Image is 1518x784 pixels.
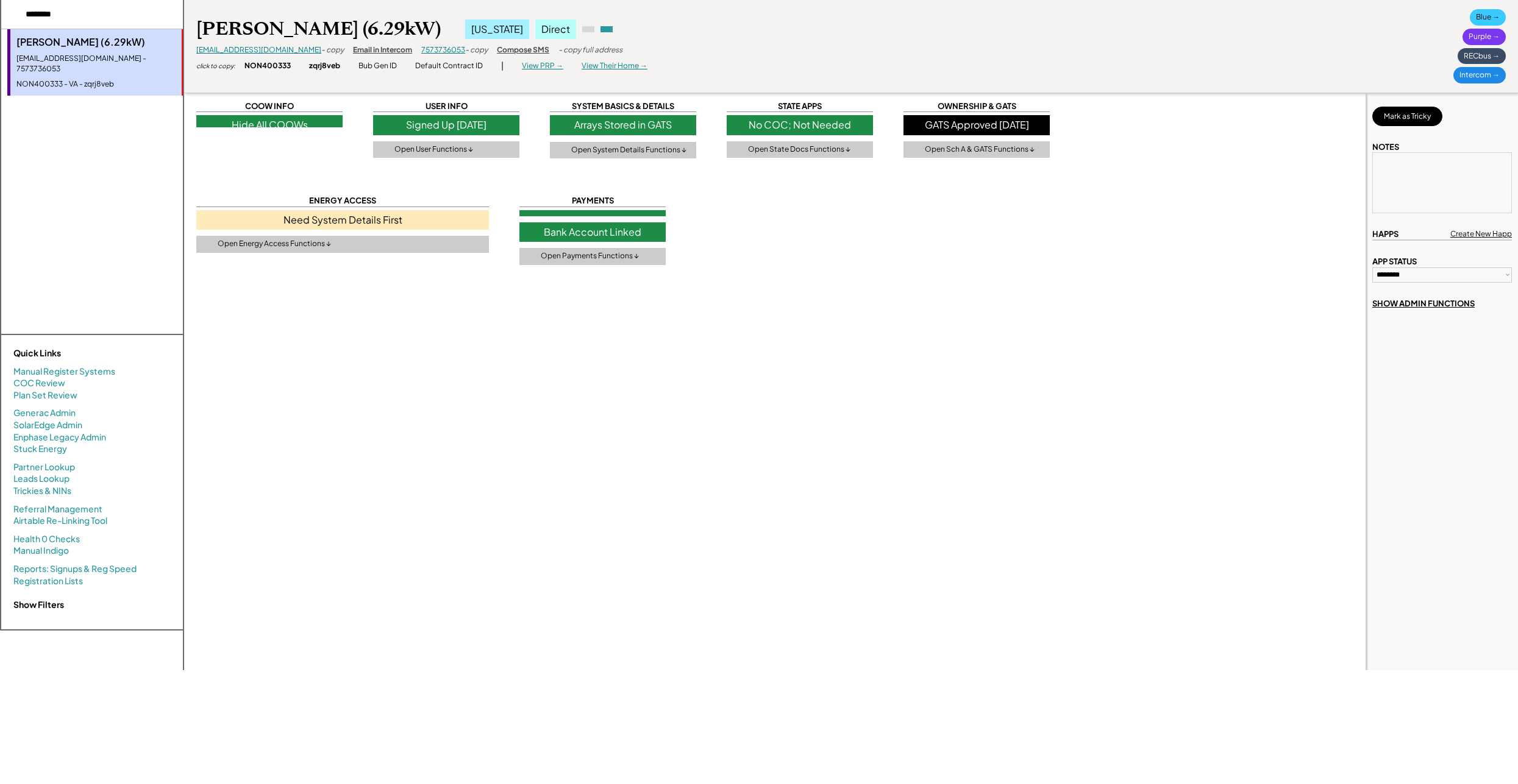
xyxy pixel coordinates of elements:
div: Hide All COOWs [196,115,343,135]
a: Airtable Re-Linking Tool [13,515,107,527]
a: [EMAIL_ADDRESS][DOMAIN_NAME] [196,45,321,54]
div: Bank Account Linked [519,222,666,242]
div: ENERGY ACCESS [196,195,489,207]
img: yH5BAEAAAAALAAAAAABAAEAAAIBRAA7 [376,144,388,155]
a: Reports: Signups & Reg Speed [13,563,137,575]
div: View Their Home → [582,61,647,71]
div: Quick Links [13,347,135,359]
a: COC Review [13,377,65,389]
div: | [501,60,504,72]
a: Health 0 Checks [13,533,80,545]
a: Leads Lookup [13,473,69,485]
div: Purple → [1463,29,1506,45]
a: Registration Lists [13,575,83,587]
div: - copy [321,45,344,55]
div: GATS Approved [DATE] [903,115,1050,135]
a: Stuck Energy [13,443,67,455]
div: APP STATUS [1372,256,1417,267]
div: Default Contract ID [415,61,483,71]
a: Referral Management [13,503,102,515]
div: View PRP → [522,61,563,71]
img: yH5BAEAAAAALAAAAAABAAEAAAIBRAA7 [553,145,565,156]
a: Plan Set Review [13,389,77,401]
div: Open System Details Functions ↓ [571,145,686,155]
div: click to copy: [196,62,235,70]
div: PAYMENTS [519,195,666,207]
div: Bub Gen ID [358,61,397,71]
div: Create New Happ [1450,229,1512,239]
div: USER INFO [373,101,519,112]
div: Need System Details First [196,210,489,230]
div: Compose SMS [497,45,549,55]
div: COOW INFO [196,101,343,112]
div: [EMAIL_ADDRESS][DOMAIN_NAME] - 7573736053 [16,54,176,74]
div: [PERSON_NAME] (6.29kW) [16,35,176,49]
a: Partner Lookup [13,461,75,473]
div: [PERSON_NAME] (6.29kW) [196,17,441,41]
div: NON400333 [244,61,291,71]
div: Direct [535,19,576,39]
a: Trickies & NINs [13,485,71,497]
div: SHOW ADMIN FUNCTIONS [1372,298,1475,309]
a: Enphase Legacy Admin [13,431,106,443]
div: Arrays Stored in GATS [550,115,696,135]
img: yH5BAEAAAAALAAAAAABAAEAAAIBRAA7 [730,144,742,155]
div: [US_STATE] [465,19,529,39]
div: Intercom → [1453,67,1506,83]
div: Signed Up [DATE] [373,115,519,135]
img: yH5BAEAAAAALAAAAAABAAEAAAIBRAA7 [199,239,212,250]
div: zqrj8veb [309,61,340,71]
div: No COC; Not Needed [727,115,873,135]
div: HAPPS [1372,228,1399,239]
img: yH5BAEAAAAALAAAAAABAAEAAAIBRAA7 [522,251,535,262]
div: Open Payments Functions ↓ [541,251,639,261]
div: Blue → [1470,9,1506,26]
a: 7573736053 [421,45,465,54]
div: Email in Intercom [353,45,412,55]
div: Open State Docs Functions ↓ [748,144,850,155]
a: Manual Indigo [13,545,69,557]
div: SYSTEM BASICS & DETAILS [550,101,696,112]
div: OWNERSHIP & GATS [903,101,1050,112]
div: - copy full address [558,45,622,55]
button: Mark as Tricky [1372,107,1442,126]
div: - copy [465,45,488,55]
div: STATE APPS [727,101,873,112]
div: Open Energy Access Functions ↓ [218,239,331,249]
a: Manual Register Systems [13,366,115,378]
div: Open Sch A & GATS Functions ↓ [925,144,1035,155]
img: yH5BAEAAAAALAAAAAABAAEAAAIBRAA7 [907,144,919,155]
div: Open User Functions ↓ [394,144,473,155]
strong: Show Filters [13,599,64,610]
div: RECbus → [1458,48,1506,65]
a: Generac Admin [13,407,76,419]
a: SolarEdge Admin [13,419,82,431]
div: NOTES [1372,141,1399,152]
div: NON400333 - VA - zqrj8veb [16,79,176,90]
